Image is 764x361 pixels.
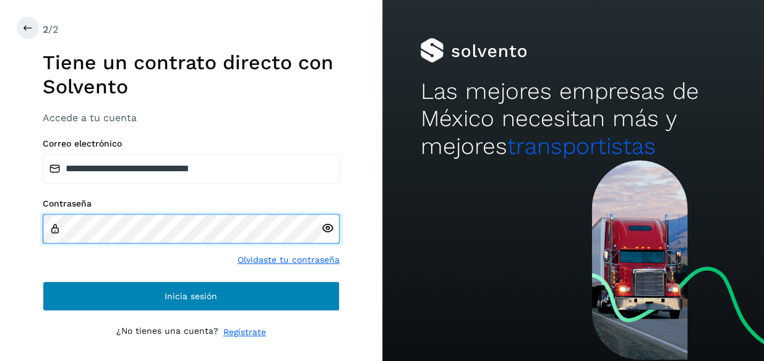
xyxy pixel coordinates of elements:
label: Correo electrónico [43,138,340,149]
p: ¿No tienes una cuenta? [116,326,218,339]
h1: Tiene un contrato directo con Solvento [43,51,340,98]
a: Regístrate [223,326,266,339]
a: Olvidaste tu contraseña [238,253,340,266]
h3: Accede a tu cuenta [43,112,340,124]
label: Contraseña [43,198,340,209]
h2: Las mejores empresas de México necesitan más y mejores [420,78,726,160]
button: Inicia sesión [43,281,340,311]
span: Inicia sesión [165,292,217,300]
span: transportistas [507,133,655,159]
